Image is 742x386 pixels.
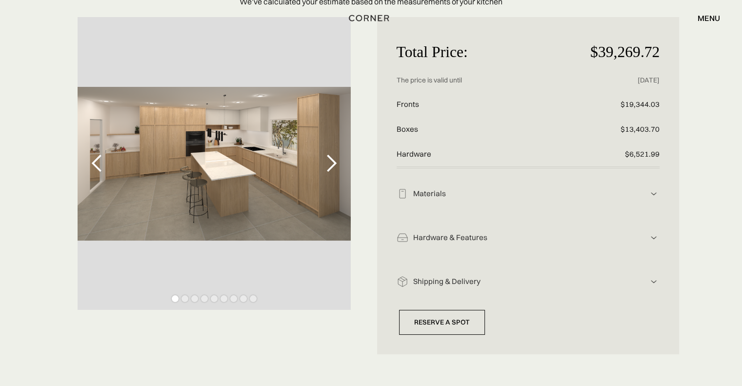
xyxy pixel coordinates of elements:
[408,233,648,243] div: Hardware & Features
[250,295,257,302] div: Show slide 9 of 9
[572,68,660,92] p: [DATE]
[408,277,648,287] div: Shipping & Delivery
[397,117,572,142] p: Boxes
[572,37,660,68] p: $39,269.72
[191,295,198,302] div: Show slide 3 of 9
[688,10,720,26] div: menu
[78,17,351,310] div: 1 of 9
[221,295,227,302] div: Show slide 6 of 9
[397,142,572,167] p: Hardware
[408,189,648,199] div: Materials
[240,295,247,302] div: Show slide 8 of 9
[181,295,188,302] div: Show slide 2 of 9
[312,17,351,310] div: next slide
[572,117,660,142] p: $13,403.70
[399,310,485,335] a: Reserve a Spot
[78,17,351,310] div: carousel
[230,295,237,302] div: Show slide 7 of 9
[397,37,572,68] p: Total Price:
[572,92,660,117] p: $19,344.03
[698,14,720,22] div: menu
[397,68,572,92] p: The price is valid until
[397,92,572,117] p: Fronts
[78,17,117,310] div: previous slide
[572,142,660,167] p: $6,521.99
[201,295,208,302] div: Show slide 4 of 9
[172,295,179,302] div: Show slide 1 of 9
[342,12,400,24] a: home
[211,295,218,302] div: Show slide 5 of 9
